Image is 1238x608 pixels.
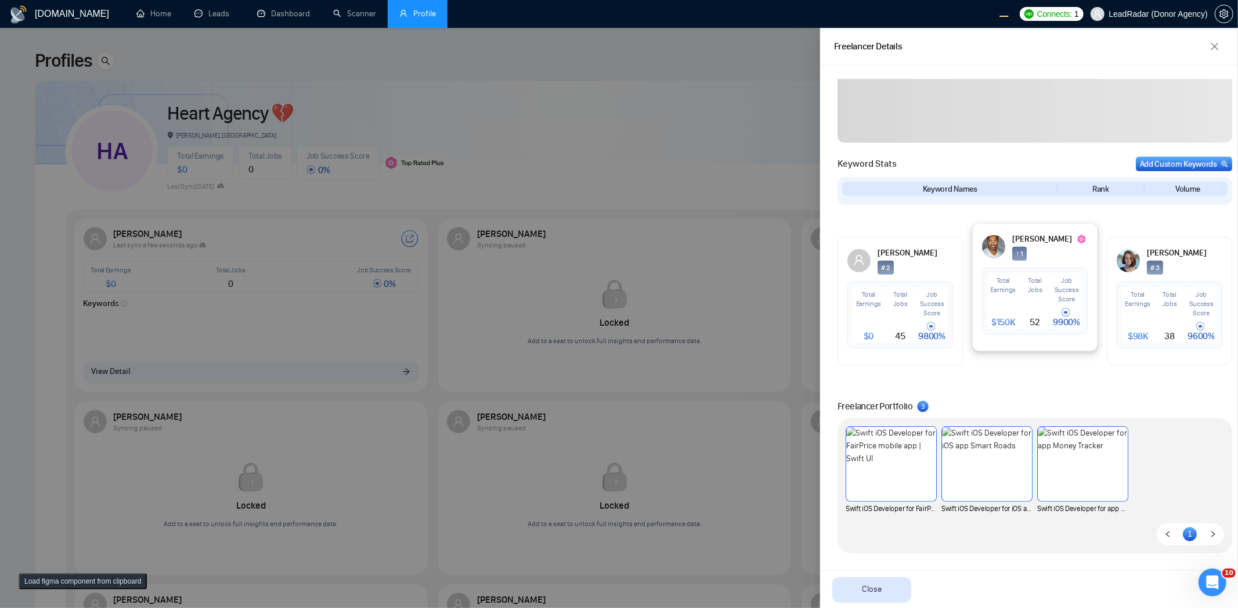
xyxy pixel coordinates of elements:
[1147,261,1163,275] span: # 3
[1061,183,1140,195] div: Rank
[1147,248,1207,258] strong: [PERSON_NAME]
[1215,9,1233,19] a: setting
[1189,290,1214,317] span: Job Success Score
[1199,569,1226,596] iframe: Intercom live chat
[847,183,1053,195] div: Keyword Names
[1206,42,1223,51] span: close
[1012,247,1027,261] span: ↑ 1
[1030,316,1040,328] span: 52
[862,583,882,596] span: Close
[846,427,936,501] img: Swift iOS Developer for FairPrice mobile app | Swift UI
[1093,10,1102,18] span: user
[1161,527,1175,541] li: Previous Page
[895,330,905,341] span: 45
[1164,531,1171,538] span: left
[1210,531,1217,538] span: right
[1147,247,1207,260] span: Emily Rodriguez
[1136,157,1232,171] button: Add Custom Keywords
[1188,321,1215,341] span: 9600 %
[1215,5,1233,23] button: setting
[991,316,1015,328] span: $ 150K
[1183,527,1197,541] li: 1
[257,9,310,19] a: dashboardDashboard
[917,401,929,412] sup: 3
[1128,330,1148,341] span: $ 98K
[982,235,1005,258] img: Michael Chen
[856,290,882,308] span: Total Earnings
[1140,158,1228,170] div: Add Custom Keywords
[1183,527,1197,540] a: 1
[1148,183,1228,195] div: Volume
[194,9,234,19] a: messageLeads
[1206,527,1220,541] li: Next Page
[1037,8,1072,20] span: Connects:
[9,5,28,24] img: logo
[878,247,937,260] span: Sarah Johnson
[846,503,937,514] span: Swift iOS Developer for FairPrice mobile app | Swift UI
[918,321,945,341] span: 9800 %
[853,254,865,266] span: user
[864,330,874,341] span: $ 0
[921,402,925,411] span: 3
[1055,276,1079,303] span: Job Success Score
[1012,233,1072,246] span: Michael Chen
[1117,249,1140,272] img: Emily Rodriguez
[1206,527,1220,541] button: right
[878,261,894,275] span: # 2
[893,290,908,308] span: Total Jobs
[832,577,911,602] button: Close
[399,9,407,17] span: user
[136,9,171,19] a: homeHome
[920,290,944,317] span: Job Success Score
[1222,569,1236,578] span: 10
[1125,290,1151,308] span: Total Earnings
[1012,234,1072,244] strong: [PERSON_NAME]
[1028,276,1042,294] span: Total Jobs
[1161,527,1175,541] button: left
[834,39,903,54] div: Freelancer Details
[1037,503,1128,514] span: Swift iOS Developer for app Money Tracker
[991,276,1016,294] span: Total Earnings
[1074,8,1079,20] span: 1
[1077,235,1086,244] img: top_rated_plus
[1038,427,1128,501] img: Swift iOS Developer for app Money Tracker
[333,9,376,19] a: searchScanner
[413,9,436,19] span: Profile
[1053,307,1080,328] span: 9900 %
[1163,290,1177,308] span: Total Jobs
[878,248,937,258] strong: [PERSON_NAME]
[838,157,897,171] span: Keyword Stats
[838,400,912,413] span: Freelancer Portfolio
[941,503,1033,514] span: Swift iOS Developer for iOS app Smart Roads
[1164,330,1174,341] span: 38
[1024,9,1034,19] img: upwork-logo.png
[1205,37,1224,56] button: close
[942,427,1032,501] img: Swift iOS Developer for iOS app Smart Roads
